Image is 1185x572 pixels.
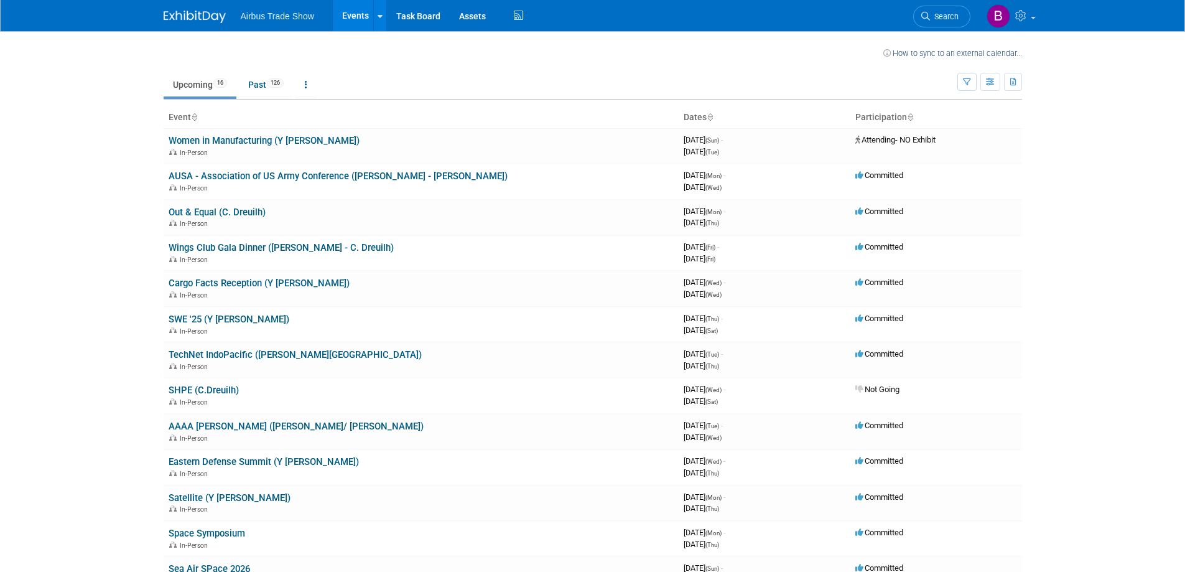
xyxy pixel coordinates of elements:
[684,504,719,513] span: [DATE]
[169,349,422,360] a: TechNet IndoPacific ([PERSON_NAME][GEOGRAPHIC_DATA])
[705,256,715,263] span: (Fri)
[907,112,913,122] a: Sort by Participation Type
[705,505,719,512] span: (Thu)
[705,387,722,393] span: (Wed)
[855,242,903,251] span: Committed
[164,11,226,23] img: ExhibitDay
[723,492,725,502] span: -
[855,314,903,323] span: Committed
[169,398,177,405] img: In-Person Event
[684,385,725,394] span: [DATE]
[855,135,936,144] span: Attending- NO Exhibit
[180,398,211,406] span: In-Person
[180,256,211,264] span: In-Person
[913,6,970,27] a: Search
[855,171,903,180] span: Committed
[169,421,424,432] a: AAAA [PERSON_NAME] ([PERSON_NAME]/ [PERSON_NAME])
[855,528,903,537] span: Committed
[705,184,722,191] span: (Wed)
[705,209,722,215] span: (Mon)
[684,456,725,466] span: [DATE]
[169,220,177,226] img: In-Person Event
[267,78,284,88] span: 126
[169,505,177,512] img: In-Person Event
[180,184,211,192] span: In-Person
[684,433,722,442] span: [DATE]
[169,149,177,155] img: In-Person Event
[169,470,177,476] img: In-Person Event
[723,171,725,180] span: -
[684,242,719,251] span: [DATE]
[684,349,723,359] span: [DATE]
[180,434,211,443] span: In-Person
[684,468,719,477] span: [DATE]
[855,349,903,359] span: Committed
[721,135,723,144] span: -
[684,326,718,335] span: [DATE]
[855,421,903,430] span: Committed
[705,172,722,179] span: (Mon)
[684,182,722,192] span: [DATE]
[684,218,719,227] span: [DATE]
[723,456,725,466] span: -
[180,505,211,513] span: In-Person
[705,470,719,477] span: (Thu)
[705,363,719,370] span: (Thu)
[721,349,723,359] span: -
[239,73,293,96] a: Past126
[180,327,211,335] span: In-Person
[684,171,725,180] span: [DATE]
[705,542,719,548] span: (Thu)
[684,396,718,406] span: [DATE]
[705,494,722,501] span: (Mon)
[855,492,903,502] span: Committed
[684,314,723,323] span: [DATE]
[169,242,394,253] a: Wings Club Gala Dinner ([PERSON_NAME] - C. Dreuilh)
[883,49,1022,58] a: How to sync to an external calendar...
[180,149,211,157] span: In-Person
[705,434,722,441] span: (Wed)
[169,291,177,298] img: In-Person Event
[723,278,725,287] span: -
[987,4,1010,28] img: Brianna Corbett
[721,421,723,430] span: -
[684,421,723,430] span: [DATE]
[705,291,722,298] span: (Wed)
[705,458,722,465] span: (Wed)
[850,107,1022,128] th: Participation
[705,351,719,358] span: (Tue)
[707,112,713,122] a: Sort by Start Date
[705,565,719,572] span: (Sun)
[684,278,725,287] span: [DATE]
[679,107,850,128] th: Dates
[169,207,266,218] a: Out & Equal (C. Dreuilh)
[684,289,722,299] span: [DATE]
[705,423,719,429] span: (Tue)
[705,398,718,405] span: (Sat)
[169,434,177,441] img: In-Person Event
[705,316,719,322] span: (Thu)
[855,207,903,216] span: Committed
[684,361,719,370] span: [DATE]
[855,278,903,287] span: Committed
[684,528,725,537] span: [DATE]
[855,456,903,466] span: Committed
[169,256,177,262] img: In-Person Event
[705,279,722,286] span: (Wed)
[164,73,236,96] a: Upcoming16
[241,11,314,21] span: Airbus Trade Show
[180,542,211,550] span: In-Person
[723,207,725,216] span: -
[169,184,177,190] img: In-Person Event
[705,244,715,251] span: (Fri)
[717,242,719,251] span: -
[684,254,715,263] span: [DATE]
[169,385,239,396] a: SHPE (C.Dreuilh)
[705,327,718,334] span: (Sat)
[705,137,719,144] span: (Sun)
[721,314,723,323] span: -
[684,492,725,502] span: [DATE]
[169,528,245,539] a: Space Symposium
[180,363,211,371] span: In-Person
[169,456,359,467] a: Eastern Defense Summit (Y [PERSON_NAME])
